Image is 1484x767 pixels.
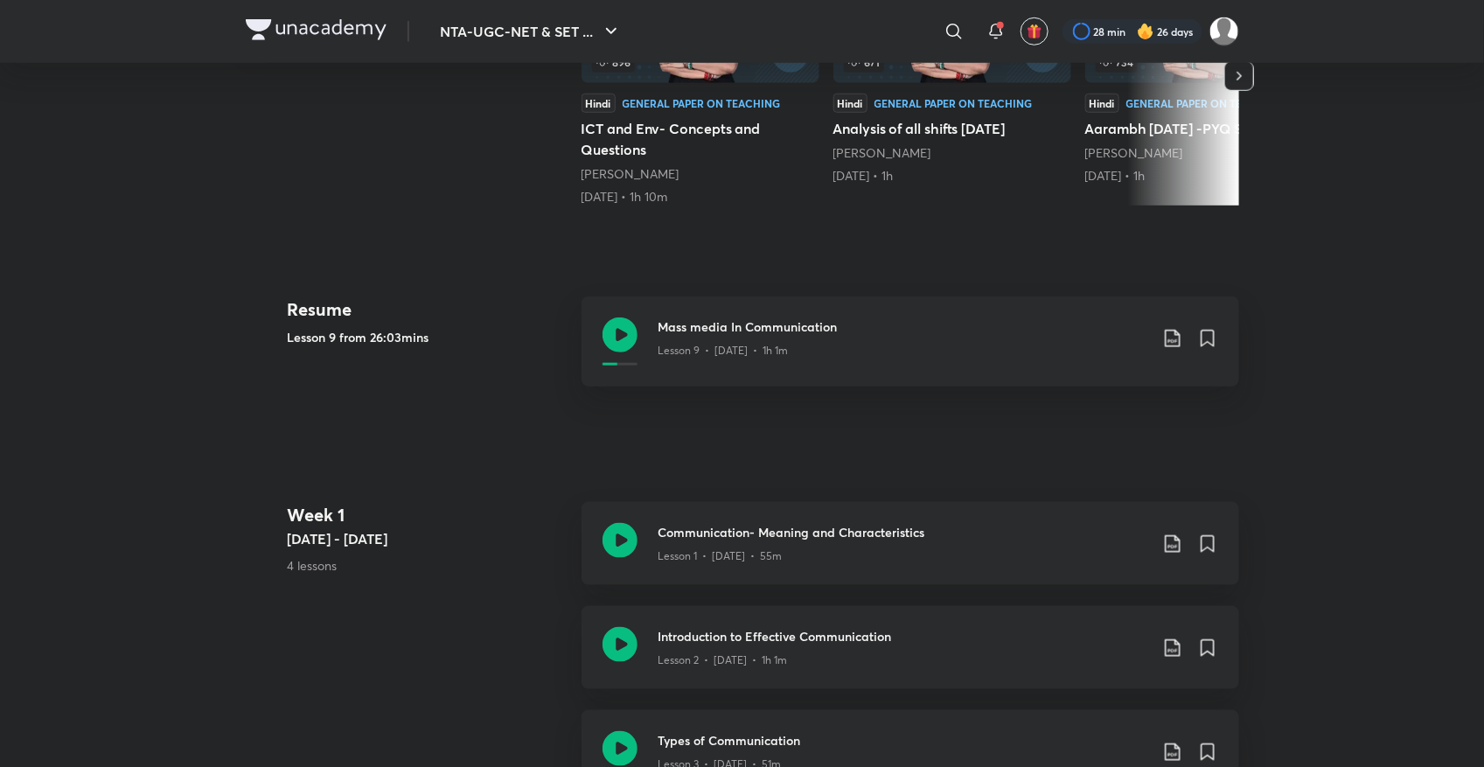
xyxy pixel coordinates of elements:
p: Lesson 9 • [DATE] • 1h 1m [658,343,789,359]
h5: Lesson 9 from 26:03mins [288,328,568,346]
div: Hindi [1085,94,1119,113]
h3: Types of Communication [658,731,1148,750]
div: 17th Jul • 1h [1085,167,1323,185]
a: Company Logo [246,19,387,45]
p: Lesson 2 • [DATE] • 1h 1m [658,652,788,668]
img: Sakshi Nath [1209,17,1239,46]
div: General Paper on Teaching [874,98,1033,108]
h5: Analysis of all shifts [DATE] [833,118,1071,139]
h3: Introduction to Effective Communication [658,627,1148,645]
h3: Communication- Meaning and Characteristics [658,523,1148,541]
div: Toshiba Shukla [1085,144,1323,162]
div: Hindi [582,94,616,113]
h5: ICT and Env- Concepts and Questions [582,118,819,160]
div: Hindi [833,94,867,113]
img: Company Logo [246,19,387,40]
h4: Resume [288,296,568,323]
a: Communication- Meaning and CharacteristicsLesson 1 • [DATE] • 55m [582,502,1239,606]
div: 30th Apr • 1h 10m [582,188,819,206]
a: Introduction to Effective CommunicationLesson 2 • [DATE] • 1h 1m [582,606,1239,710]
a: [PERSON_NAME] [1085,144,1183,161]
button: NTA-UGC-NET & SET ... [430,14,632,49]
h5: Aarambh [DATE] -PYQ Series [1085,118,1323,139]
h4: Week 1 [288,502,568,528]
p: Lesson 1 • [DATE] • 55m [658,548,783,564]
p: 4 lessons [288,556,568,575]
button: avatar [1021,17,1049,45]
div: Toshiba Shukla [582,165,819,183]
a: [PERSON_NAME] [833,144,931,161]
a: [PERSON_NAME] [582,165,679,182]
img: avatar [1027,24,1042,39]
div: General Paper on Teaching [623,98,781,108]
img: streak [1137,23,1154,40]
a: Mass media In CommunicationLesson 9 • [DATE] • 1h 1m [582,296,1239,408]
h5: [DATE] - [DATE] [288,528,568,549]
div: General Paper on Teaching [1126,98,1285,108]
div: Toshiba Shukla [833,144,1071,162]
h3: Mass media In Communication [658,317,1148,336]
div: 30th Jun • 1h [833,167,1071,185]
